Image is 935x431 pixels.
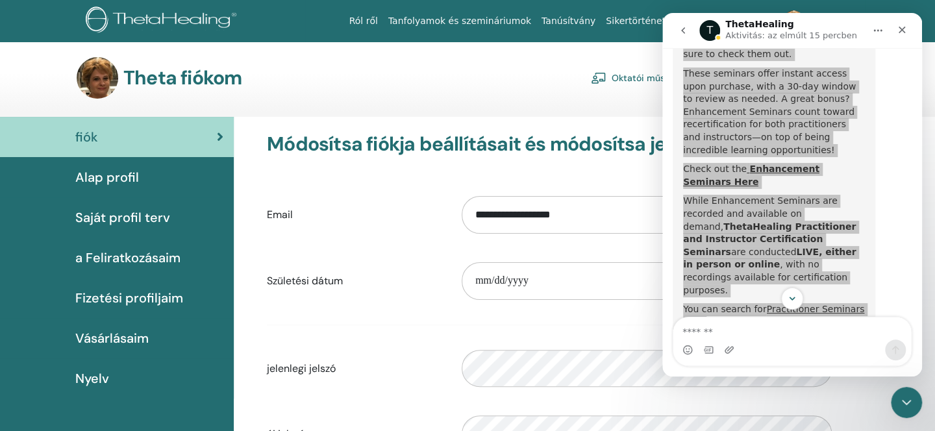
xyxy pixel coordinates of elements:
[783,10,804,31] img: default.jpg
[21,182,203,284] div: While Enhancement Seminars are recorded and available on demand, are conducted , with no recordin...
[41,332,51,342] button: GIF-választó
[591,72,606,84] img: chalkboard-teacher.svg
[77,57,118,99] img: default.jpg
[11,304,249,326] textarea: Üzenet…
[75,208,170,227] span: Saját profil terv
[267,132,832,156] h3: Módosítsa fiókja beállításait és módosítsa jelszavát
[21,290,203,315] div: You can search for
[344,9,383,33] a: Ról ről
[223,326,243,347] button: Üzenet küldése…
[601,9,681,33] a: Sikertörténetek
[383,9,536,33] a: Tanfolyamok és szemináriumok
[662,13,922,376] iframe: Intercom live chat
[536,9,601,33] a: Tanúsítvány
[682,9,744,33] a: Erőforrások
[257,203,452,227] label: Email
[21,150,203,175] div: Check out the
[21,151,157,174] a: Enhancement Seminars Here
[75,167,139,187] span: Alap profil
[86,6,241,36] img: logo.png
[891,387,922,418] iframe: Intercom live chat
[123,66,242,90] h3: Theta fiókom
[591,68,688,88] a: Oktatói műszerfal
[75,328,149,348] span: Vásárlásaim
[119,275,141,297] button: Scroll to bottom
[257,269,452,293] label: Születési dátum
[62,332,72,342] button: Csatolmány feltöltése
[744,9,773,33] a: Bolt
[21,208,193,244] b: ThetaHealing Practitioner and Instructor Certification Seminars
[75,288,183,308] span: Fizetési profiljaim
[21,55,203,143] div: These seminars offer instant access upon purchase, with a 30-day window to review as needed. A gr...
[257,356,452,381] label: jelenlegi jelszó
[75,248,181,267] span: a Feliratkozásaim
[75,369,109,388] span: Nyelv
[20,332,31,342] button: Emojiválasztó
[75,127,98,147] span: fiók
